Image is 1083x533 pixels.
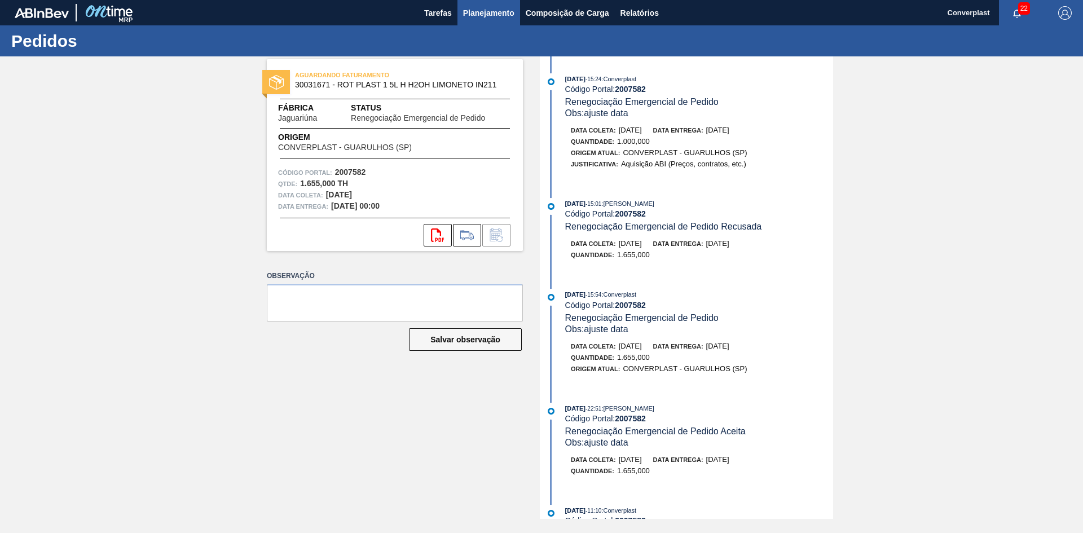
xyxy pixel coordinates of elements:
span: - 15:24 [585,76,601,82]
span: [DATE] [619,239,642,248]
div: Código Portal: [565,414,833,423]
span: Origem [278,131,444,143]
span: [DATE] [619,126,642,134]
span: Quantidade : [571,354,614,361]
strong: 2007582 [615,414,646,423]
span: Data entrega: [653,240,703,247]
strong: 2007582 [615,209,646,218]
img: atual [548,78,554,85]
span: - 11:10 [585,508,601,514]
div: Código Portal: [565,85,833,94]
span: Data entrega: [653,456,703,463]
span: Data entrega: [653,343,703,350]
span: Tarefas [424,6,452,20]
span: 1.655,000 [617,250,650,259]
span: [DATE] [619,342,642,350]
span: [DATE] [565,76,585,82]
span: Quantidade : [571,252,614,258]
div: Abrir arquivo PDF [424,224,452,246]
span: AGUARDANDO FATURAMENTO [295,69,453,81]
span: Data coleta: [571,240,616,247]
label: Observação [267,268,523,284]
span: Composição de Carga [526,6,609,20]
span: Aquisição ABI (Preços, contratos, etc.) [621,160,746,168]
span: [DATE] [565,291,585,298]
span: Obs: ajuste data [565,324,628,334]
span: [DATE] [565,507,585,514]
span: : Converplast [601,507,636,514]
img: atual [548,294,554,301]
span: [DATE] [706,455,729,464]
img: TNhmsLtSVTkK8tSr43FrP2fwEKptu5GPRR3wAAAABJRU5ErkJggg== [15,8,69,18]
span: - 15:01 [585,201,601,207]
img: atual [548,203,554,210]
img: status [269,75,284,90]
span: : Converplast [601,76,636,82]
span: 1.655,000 [617,353,650,362]
img: atual [548,510,554,517]
span: Data coleta: [571,127,616,134]
strong: 2007582 [615,516,646,525]
span: Obs: ajuste data [565,438,628,447]
span: 1.655,000 [617,466,650,475]
h1: Pedidos [11,34,212,47]
span: Renegociação Emergencial de Pedido Aceita [565,426,746,436]
span: [DATE] [565,405,585,412]
span: 1.000,000 [617,137,650,146]
strong: 2007582 [615,301,646,310]
span: [DATE] [706,342,729,350]
span: Renegociação Emergencial de Pedido [565,97,719,107]
span: Renegociação Emergencial de Pedido Recusada [565,222,762,231]
span: : [PERSON_NAME] [601,405,654,412]
button: Salvar observação [409,328,522,351]
strong: [DATE] [326,190,352,199]
span: : [PERSON_NAME] [601,200,654,207]
span: Código Portal: [278,167,332,178]
span: [DATE] [565,200,585,207]
span: CONVERPLAST - GUARULHOS (SP) [623,148,747,157]
span: Qtde : [278,178,297,190]
span: Origem Atual: [571,365,620,372]
img: atual [548,408,554,415]
span: Quantidade : [571,138,614,145]
span: Data entrega: [278,201,328,212]
span: Fábrica [278,102,351,114]
span: Planejamento [463,6,514,20]
div: Ir para Composição de Carga [453,224,481,246]
span: Renegociação Emergencial de Pedido [351,114,485,122]
strong: 2007582 [615,85,646,94]
span: [DATE] [619,455,642,464]
span: Quantidade : [571,468,614,474]
span: Obs: ajuste data [565,108,628,118]
span: Renegociação Emergencial de Pedido [565,313,719,323]
div: Informar alteração no pedido [482,224,510,246]
img: Logout [1058,6,1072,20]
span: Jaguariúna [278,114,317,122]
span: [DATE] [706,239,729,248]
span: - 22:51 [585,406,601,412]
span: Justificativa: [571,161,618,168]
span: Data coleta: [571,343,616,350]
span: 22 [1018,2,1030,15]
span: [DATE] [706,126,729,134]
div: Código Portal: [565,301,833,310]
span: Origem Atual: [571,149,620,156]
span: Data coleta: [571,456,616,463]
span: : Converplast [601,291,636,298]
span: Relatórios [620,6,659,20]
span: Data entrega: [653,127,703,134]
span: CONVERPLAST - GUARULHOS (SP) [278,143,412,152]
span: Data coleta: [278,190,323,201]
strong: [DATE] 00:00 [331,201,380,210]
div: Código Portal: [565,209,833,218]
button: Notificações [999,5,1035,21]
span: - 15:54 [585,292,601,298]
strong: 2007582 [335,168,366,177]
div: Código Portal: [565,516,833,525]
span: 30031671 - ROT PLAST 1 5L H H2OH LIMONETO IN211 [295,81,500,89]
span: CONVERPLAST - GUARULHOS (SP) [623,364,747,373]
strong: 1.655,000 TH [300,179,348,188]
span: Status [351,102,512,114]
